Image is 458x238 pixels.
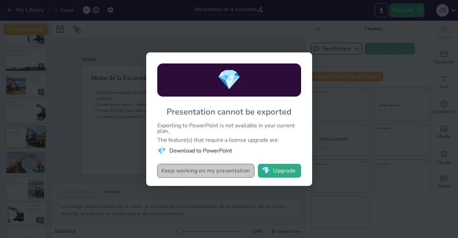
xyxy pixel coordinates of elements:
li: Download to PowerPoint [157,146,301,156]
button: diamondUpgrade [258,164,301,178]
div: The feature(s) that require a license upgrade are: [157,137,301,143]
div: Presentation cannot be exported [167,106,291,117]
div: Exporting to PowerPoint is not available in your current plan. [157,123,301,134]
span: diamond [262,167,270,174]
span: diamond [157,146,166,156]
button: Keep working on my presentation [157,164,254,178]
span: diamond [217,67,241,93]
